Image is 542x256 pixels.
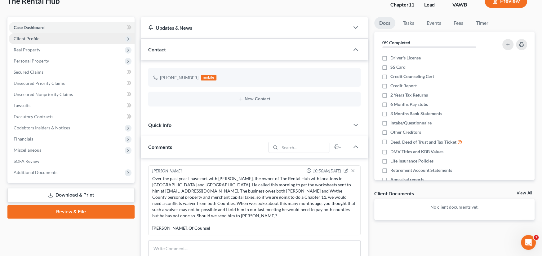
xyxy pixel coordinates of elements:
a: Executory Contracts [9,111,135,122]
div: VAWB [452,1,475,8]
span: Credit Counseling Cert [390,73,434,80]
div: mobile [201,75,216,80]
span: 2 Years Tax Returns [390,92,428,98]
span: Unsecured Nonpriority Claims [14,92,73,97]
span: Deed, Deed of Trust and Tax Ticket [390,139,456,145]
span: Credit Report [390,83,417,89]
span: Quick Info [148,122,171,128]
span: Client Profile [14,36,39,41]
span: Life Insurance Policies [390,158,433,164]
a: Review & File [7,205,135,219]
span: 1 [534,235,539,240]
div: Over the past year I have met with [PERSON_NAME], the owner of The Rental Hub with locations in [... [152,176,357,231]
span: Miscellaneous [14,147,41,153]
span: Intake/Questionnaire [390,120,432,126]
span: SOFA Review [14,158,39,164]
button: New Contact [153,97,356,102]
span: 10:50AM[DATE] [313,168,341,174]
div: Lead [424,1,442,8]
div: [PHONE_NUMBER] [160,75,198,81]
span: Appraisal reports [390,176,424,183]
input: Search... [280,142,329,153]
a: Download & Print [7,188,135,202]
a: Case Dashboard [9,22,135,33]
span: 11 [409,2,414,7]
div: Client Documents [374,190,414,197]
a: Lawsuits [9,100,135,111]
span: Case Dashboard [14,25,45,30]
a: SOFA Review [9,156,135,167]
div: [PERSON_NAME] [152,168,182,174]
span: Contact [148,46,166,52]
span: Driver's License [390,55,421,61]
a: Unsecured Priority Claims [9,78,135,89]
span: Other Creditors [390,129,421,135]
div: Updates & News [148,24,342,31]
span: Real Property [14,47,40,52]
span: DMV Titles and KBB Values [390,149,443,155]
span: 3 Months Bank Statements [390,111,442,117]
strong: 0% Completed [382,40,410,45]
span: Retirement Account Statements [390,167,452,173]
span: 6 Months Pay stubs [390,101,428,107]
span: Comments [148,144,172,150]
span: Additional Documents [14,170,57,175]
span: Executory Contracts [14,114,53,119]
span: Lawsuits [14,103,30,108]
span: Unsecured Priority Claims [14,80,65,86]
p: No client documents yet. [379,204,530,210]
span: Financials [14,136,33,141]
a: Unsecured Nonpriority Claims [9,89,135,100]
a: Timer [471,17,493,29]
span: Personal Property [14,58,49,63]
iframe: Intercom live chat [521,235,536,250]
span: Codebtors Insiders & Notices [14,125,70,130]
a: Tasks [398,17,419,29]
a: Docs [374,17,395,29]
a: View All [517,191,532,195]
span: Secured Claims [14,69,43,75]
a: Fees [449,17,469,29]
a: Secured Claims [9,67,135,78]
a: Events [422,17,446,29]
span: SS Card [390,64,406,70]
div: Chapter [390,1,414,8]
